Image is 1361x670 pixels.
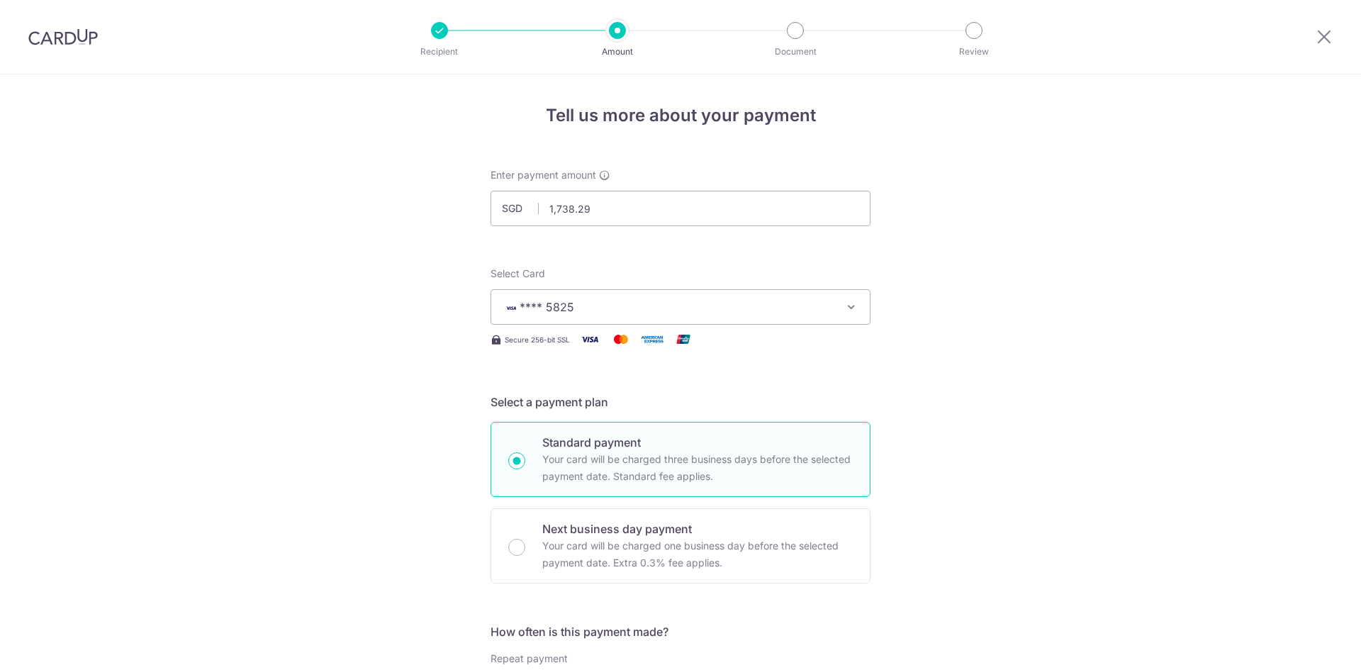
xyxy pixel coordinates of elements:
img: American Express [638,330,666,348]
h5: How often is this payment made? [491,623,870,640]
iframe: Opens a widget where you can find more information [1270,627,1347,663]
span: SGD [502,201,539,216]
h4: Tell us more about your payment [491,103,870,128]
p: Recipient [387,45,492,59]
img: Union Pay [669,330,698,348]
span: Enter payment amount [491,168,596,182]
p: Amount [565,45,670,59]
input: 0.00 [491,191,870,226]
p: Document [743,45,848,59]
img: VISA [503,303,520,313]
h5: Select a payment plan [491,393,870,411]
p: Your card will be charged three business days before the selected payment date. Standard fee appl... [542,451,853,485]
p: Next business day payment [542,520,853,537]
p: Standard payment [542,434,853,451]
img: Mastercard [607,330,635,348]
img: Visa [576,330,604,348]
p: Your card will be charged one business day before the selected payment date. Extra 0.3% fee applies. [542,537,853,571]
p: Review [922,45,1026,59]
label: Repeat payment [491,652,568,666]
span: translation missing: en.payables.payment_networks.credit_card.summary.labels.select_card [491,267,545,279]
span: Secure 256-bit SSL [505,334,570,345]
img: CardUp [28,28,98,45]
